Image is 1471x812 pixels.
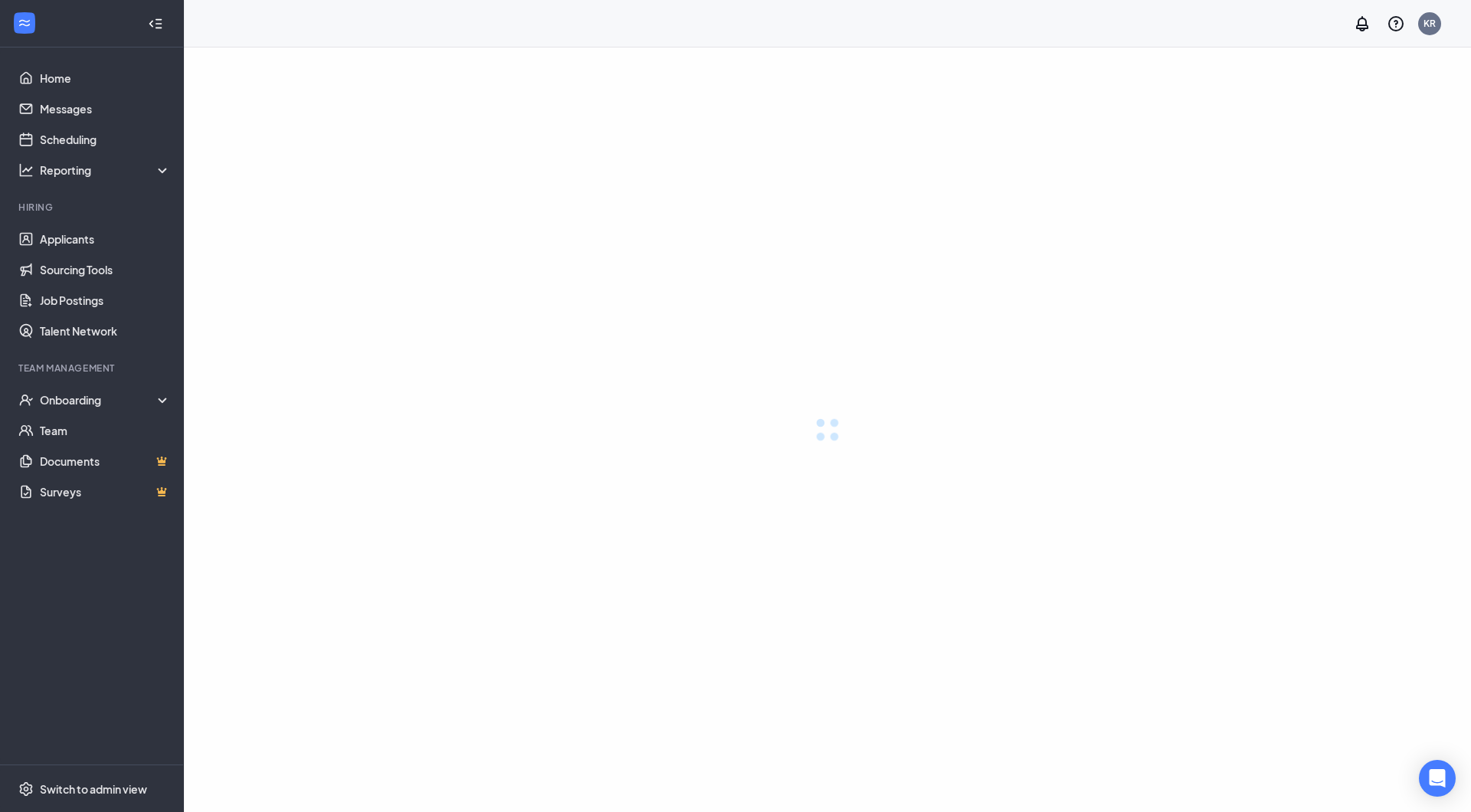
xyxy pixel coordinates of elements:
a: Sourcing Tools [40,254,171,285]
svg: UserCheck [18,392,34,408]
div: Team Management [18,362,168,375]
a: SurveysCrown [40,476,171,507]
div: Switch to admin view [40,781,147,797]
a: DocumentsCrown [40,446,171,476]
a: Messages [40,93,171,124]
svg: Notifications [1353,15,1371,33]
a: Home [40,63,171,93]
a: Talent Network [40,316,171,346]
div: Reporting [40,162,172,178]
svg: Analysis [18,162,34,178]
svg: WorkstreamLogo [17,15,32,31]
div: KR [1423,17,1436,30]
svg: QuestionInfo [1387,15,1405,33]
div: Hiring [18,201,168,214]
a: Applicants [40,224,171,254]
div: Open Intercom Messenger [1419,760,1456,797]
svg: Settings [18,781,34,797]
svg: Collapse [148,16,163,31]
a: Team [40,415,171,446]
a: Job Postings [40,285,171,316]
div: Onboarding [40,392,172,408]
a: Scheduling [40,124,171,155]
